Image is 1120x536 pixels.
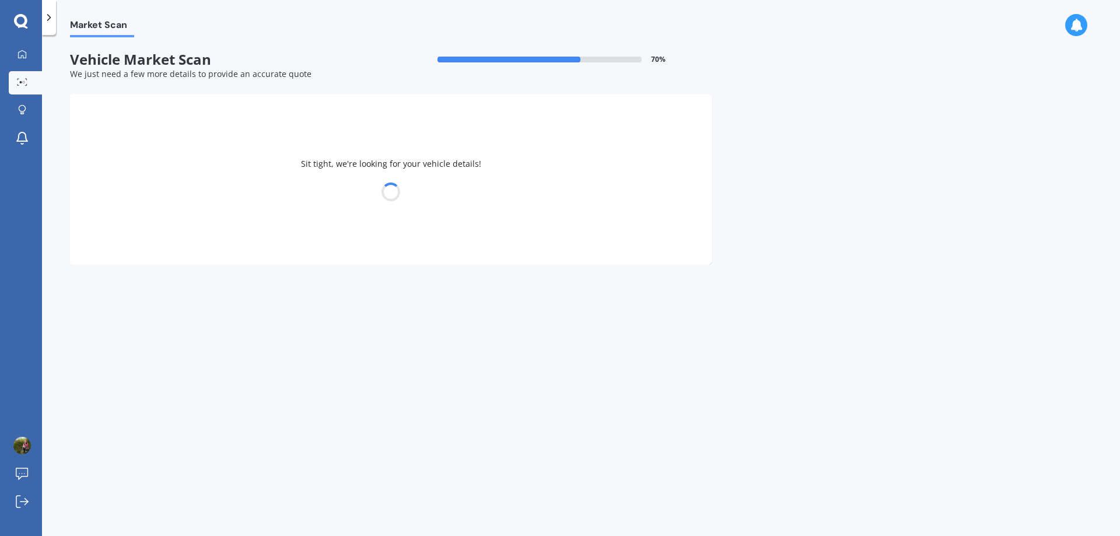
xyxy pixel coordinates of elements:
[70,68,311,79] span: We just need a few more details to provide an accurate quote
[70,19,134,35] span: Market Scan
[70,94,712,265] div: Sit tight, we're looking for your vehicle details!
[13,437,31,454] img: ACg8ocIb76GAlz5_-wdKyuklYkIpKE4QEcONfOziFs0-0nwZsi7BuOtR=s96-c
[70,51,391,68] span: Vehicle Market Scan
[651,55,666,64] span: 70 %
